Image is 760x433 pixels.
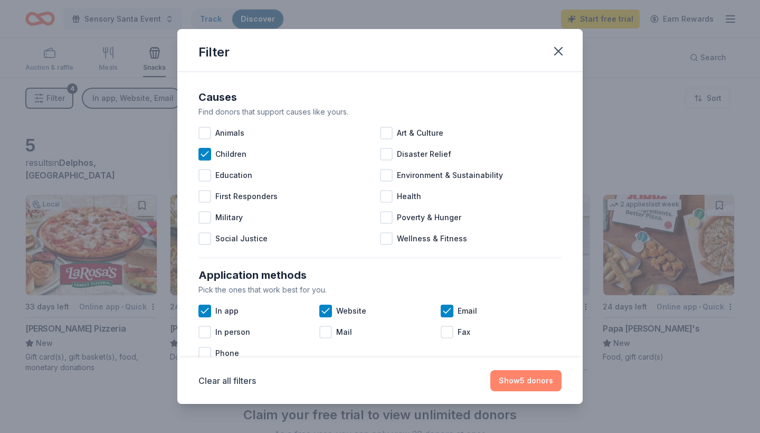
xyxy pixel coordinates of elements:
div: Causes [198,89,562,106]
span: Email [458,305,477,317]
span: Education [215,169,252,182]
span: Fax [458,326,470,338]
div: Application methods [198,267,562,284]
span: Phone [215,347,239,360]
span: First Responders [215,190,278,203]
span: Animals [215,127,244,139]
span: Children [215,148,246,161]
span: Mail [336,326,352,338]
span: In person [215,326,250,338]
span: Environment & Sustainability [397,169,503,182]
span: Art & Culture [397,127,443,139]
button: Clear all filters [198,374,256,387]
span: Disaster Relief [397,148,451,161]
div: Pick the ones that work best for you. [198,284,562,296]
span: Wellness & Fitness [397,232,467,245]
div: Filter [198,44,230,61]
span: Website [336,305,366,317]
span: Poverty & Hunger [397,211,461,224]
div: Find donors that support causes like yours. [198,106,562,118]
button: Show5 donors [490,370,562,391]
span: Health [397,190,421,203]
span: In app [215,305,239,317]
span: Social Justice [215,232,268,245]
span: Military [215,211,243,224]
